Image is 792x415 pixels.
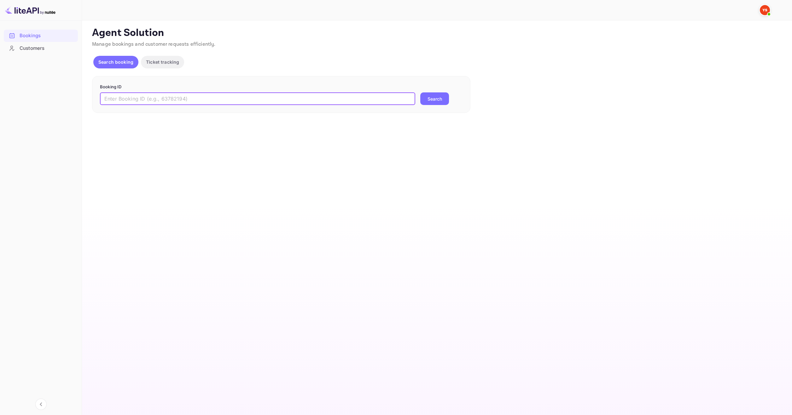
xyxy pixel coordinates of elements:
[20,45,75,52] div: Customers
[98,59,133,65] p: Search booking
[20,32,75,39] div: Bookings
[420,92,449,105] button: Search
[4,30,78,41] a: Bookings
[760,5,770,15] img: Yandex Support
[146,59,179,65] p: Ticket tracking
[100,92,415,105] input: Enter Booking ID (e.g., 63782194)
[92,27,781,39] p: Agent Solution
[35,399,47,410] button: Collapse navigation
[4,42,78,54] a: Customers
[4,42,78,55] div: Customers
[92,41,216,48] span: Manage bookings and customer requests efficiently.
[5,5,55,15] img: LiteAPI logo
[100,84,463,90] p: Booking ID
[4,30,78,42] div: Bookings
